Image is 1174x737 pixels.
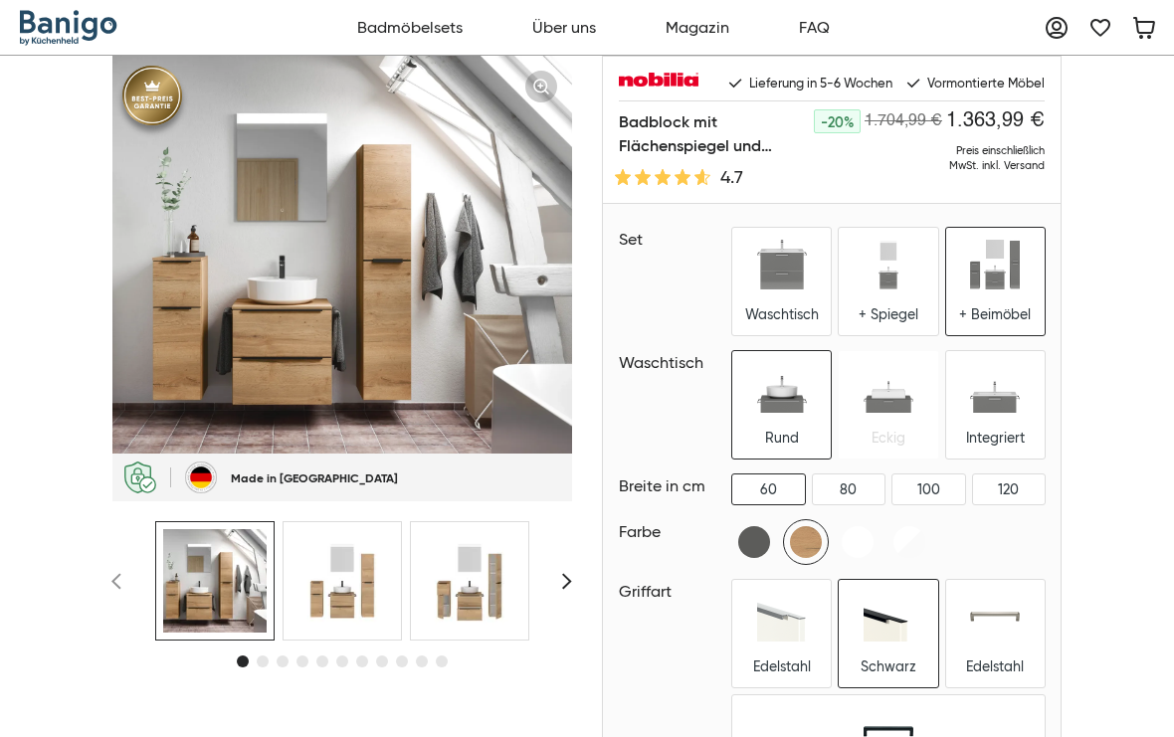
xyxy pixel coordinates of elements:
a: Magazin [656,8,739,48]
img: Rund [757,363,807,413]
img: Schiefergrau Hochglanz [732,520,776,564]
div: + Spiegel [859,305,918,323]
div: 120 [998,480,1019,498]
div: Preis einschließlich MwSt. inkl. Versand [882,143,1045,173]
img: Banigo [20,10,119,46]
img: Badblock mit Flächenspiegel und Beimöbeln [112,56,572,454]
div: Griffart [619,580,722,604]
img: Schwarz [864,592,913,642]
img: Banigo Badblock mit Flächenspiegel und Beimöbeln 0 [163,529,267,633]
h2: 1.363,99 € [946,109,1045,133]
img: + Spiegel [864,240,913,289]
div: + Beimöbel [959,305,1031,323]
h1: Badblock mit Flächenspiegel und Beimöbeln [619,109,775,157]
img: Waschtisch [757,240,807,289]
a: Warenkorb [1124,8,1164,48]
a: 4.7 [619,167,775,187]
img: Edelstahl [970,592,1020,642]
a: Über uns [522,8,606,48]
div: Waschtisch [619,351,722,375]
li: Lieferung in 5-6 Wochen [726,73,892,92]
img: Banigo Badblock mit Flächenspiegel und Beimöbeln 1 [291,529,394,633]
div: Rund [765,429,799,447]
a: Badmöbelsets [347,8,473,48]
div: Made in [GEOGRAPHIC_DATA] [231,470,398,485]
img: Eiche Sierra [784,520,828,564]
img: Alpinweiß supermatt [836,520,880,564]
span: 1.704,99 € [865,113,942,129]
img: Alpinweiß Hochglanz [887,520,931,564]
img: Nobilia Markenlogo [619,73,698,92]
a: Merkliste [1080,8,1120,48]
a: Mein Account [1037,8,1076,48]
li: Vormontierte Möbel [904,73,1045,92]
div: Integriert [966,429,1025,447]
img: Edelstahl [757,592,807,642]
div: Farbe [619,520,722,544]
div: 60 [760,480,777,498]
img: Made in Germany [185,461,217,493]
div: 80 [840,480,857,498]
img: + Beimöbel [970,240,1020,289]
div: Breite in cm [619,474,722,498]
div: Schwarz [861,657,916,675]
img: Banigo Badblock mit Flächenspiegel und Beimöbeln 2 [418,529,521,633]
a: FAQ [789,8,840,48]
div: Waschtisch [745,305,819,323]
div: 4.7 [720,167,743,187]
img: Integriert [970,363,1020,413]
img: SSL - Verschlüsselt [124,461,156,493]
div: 100 [917,480,940,498]
div: Set [619,228,722,252]
div: Edelstahl [966,657,1024,675]
div: Edelstahl [753,657,811,675]
div: -20% [814,109,861,133]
